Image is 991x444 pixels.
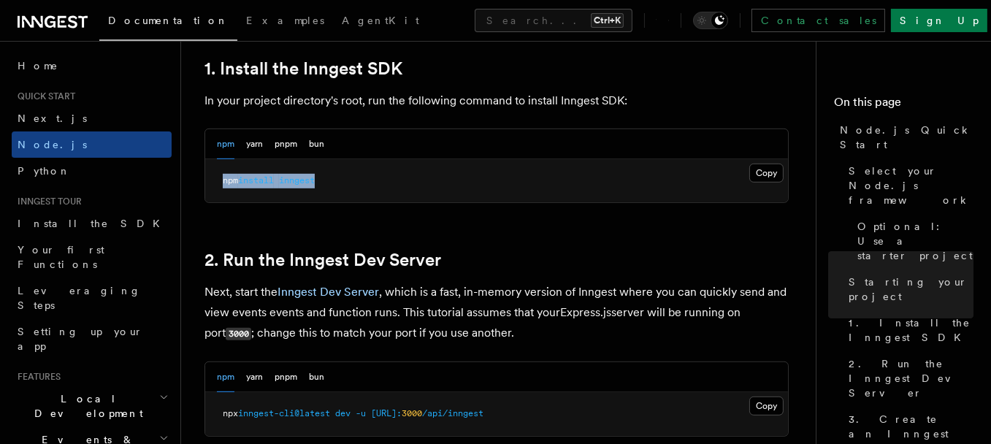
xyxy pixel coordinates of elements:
[18,218,169,229] span: Install the SDK
[278,285,379,299] a: Inngest Dev Server
[12,371,61,383] span: Features
[237,4,333,39] a: Examples
[475,9,632,32] button: Search...Ctrl+K
[204,91,789,111] p: In your project directory's root, run the following command to install Inngest SDK:
[12,91,75,102] span: Quick start
[246,362,263,392] button: yarn
[309,129,324,159] button: bun
[834,117,973,158] a: Node.js Quick Start
[422,408,483,418] span: /api/inngest
[18,244,104,270] span: Your first Functions
[217,362,234,392] button: npm
[246,129,263,159] button: yarn
[223,408,238,418] span: npx
[12,277,172,318] a: Leveraging Steps
[12,196,82,207] span: Inngest tour
[843,269,973,310] a: Starting your project
[238,175,274,185] span: install
[226,328,251,340] code: 3000
[12,53,172,79] a: Home
[18,326,143,352] span: Setting up your app
[849,164,973,207] span: Select your Node.js framework
[12,105,172,131] a: Next.js
[217,129,234,159] button: npm
[591,13,624,28] kbd: Ctrl+K
[402,408,422,418] span: 3000
[12,158,172,184] a: Python
[342,15,419,26] span: AgentKit
[751,9,885,32] a: Contact sales
[309,362,324,392] button: bun
[99,4,237,41] a: Documentation
[204,250,441,270] a: 2. Run the Inngest Dev Server
[693,12,728,29] button: Toggle dark mode
[204,282,789,344] p: Next, start the , which is a fast, in-memory version of Inngest where you can quickly send and vi...
[18,285,141,311] span: Leveraging Steps
[18,139,87,150] span: Node.js
[18,58,58,73] span: Home
[246,15,324,26] span: Examples
[12,131,172,158] a: Node.js
[12,391,159,421] span: Local Development
[108,15,229,26] span: Documentation
[852,213,973,269] a: Optional: Use a starter project
[275,362,297,392] button: pnpm
[279,175,315,185] span: inngest
[749,397,784,416] button: Copy
[335,408,351,418] span: dev
[843,158,973,213] a: Select your Node.js framework
[238,408,330,418] span: inngest-cli@latest
[849,275,973,304] span: Starting your project
[834,93,973,117] h4: On this page
[849,315,973,345] span: 1. Install the Inngest SDK
[12,210,172,237] a: Install the SDK
[12,386,172,426] button: Local Development
[204,58,402,79] a: 1. Install the Inngest SDK
[356,408,366,418] span: -u
[843,351,973,406] a: 2. Run the Inngest Dev Server
[18,165,71,177] span: Python
[857,219,973,263] span: Optional: Use a starter project
[12,318,172,359] a: Setting up your app
[891,9,987,32] a: Sign Up
[840,123,973,152] span: Node.js Quick Start
[333,4,428,39] a: AgentKit
[749,164,784,183] button: Copy
[843,310,973,351] a: 1. Install the Inngest SDK
[18,112,87,124] span: Next.js
[12,237,172,277] a: Your first Functions
[223,175,238,185] span: npm
[275,129,297,159] button: pnpm
[371,408,402,418] span: [URL]:
[849,356,973,400] span: 2. Run the Inngest Dev Server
